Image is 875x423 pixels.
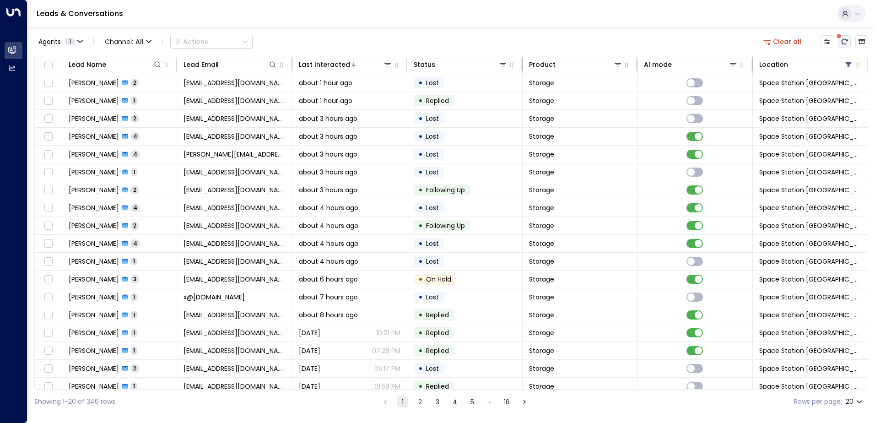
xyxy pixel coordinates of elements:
[426,78,439,87] span: Lost
[426,293,439,302] span: Lost
[299,382,320,391] span: Yesterday
[414,59,435,70] div: Status
[131,329,137,336] span: 1
[759,310,861,320] span: Space Station Doncaster
[397,396,408,407] button: page 1
[418,146,423,162] div: •
[418,289,423,305] div: •
[529,346,554,355] span: Storage
[644,59,672,70] div: AI mode
[43,327,54,339] span: Toggle select row
[529,168,554,177] span: Storage
[43,95,54,107] span: Toggle select row
[418,129,423,144] div: •
[418,164,423,180] div: •
[821,35,833,48] button: Customize
[184,275,285,284] span: wendychampo@icloud.com
[759,364,861,373] span: Space Station Doncaster
[374,364,400,373] p: 05:17 PM
[184,132,285,141] span: j.bagnall90@gmail.com
[299,78,352,87] span: about 1 hour ago
[467,396,478,407] button: Go to page 5
[101,35,155,48] span: Channel:
[299,310,358,320] span: about 8 hours ago
[131,382,137,390] span: 1
[418,75,423,91] div: •
[299,203,358,212] span: about 4 hours ago
[418,111,423,126] div: •
[759,150,861,159] span: Space Station Doncaster
[184,382,285,391] span: donnypq@hotmail.co.uk
[426,96,449,105] span: Replied
[760,35,805,48] button: Clear all
[69,59,106,70] div: Lead Name
[131,168,137,176] span: 1
[529,114,554,123] span: Storage
[184,257,285,266] span: peeter@blueboxes.co.uk
[426,239,439,248] span: Lost
[418,236,423,251] div: •
[418,361,423,376] div: •
[101,35,155,48] button: Channel:All
[131,347,137,354] span: 1
[170,35,253,49] div: Button group with a nested menu
[759,275,861,284] span: Space Station Doncaster
[69,59,162,70] div: Lead Name
[184,150,285,159] span: michael.s.bath@gmail.com
[529,203,554,212] span: Storage
[69,346,119,355] span: Daniel Reader
[644,59,737,70] div: AI mode
[529,78,554,87] span: Storage
[131,222,139,229] span: 2
[69,275,119,284] span: Wendy Champion
[69,239,119,248] span: Mandy Selwood
[34,35,86,48] button: Agents1
[426,132,439,141] span: Lost
[69,310,119,320] span: Jack Soden
[426,203,439,212] span: Lost
[69,293,119,302] span: Frank Sidebottom
[529,364,554,373] span: Storage
[418,325,423,341] div: •
[418,200,423,216] div: •
[379,396,530,407] nav: pagination navigation
[415,396,426,407] button: Go to page 2
[131,293,137,301] span: 1
[432,396,443,407] button: Go to page 3
[69,221,119,230] span: Graham Davis
[299,257,358,266] span: about 4 hours ago
[38,38,61,45] span: Agents
[184,96,285,105] span: bloggo907@gmail.com
[184,221,285,230] span: gra171156@gmail.com
[529,310,554,320] span: Storage
[418,271,423,287] div: •
[184,310,285,320] span: jacksoden@hotmail.com
[374,382,400,391] p: 01:58 PM
[426,346,449,355] span: Replied
[69,257,119,266] span: Peeter Sholes
[529,185,554,195] span: Storage
[299,275,358,284] span: about 6 hours ago
[414,59,507,70] div: Status
[69,203,119,212] span: Wayne Broadley
[299,132,357,141] span: about 3 hours ago
[794,397,842,407] label: Rows per page:
[174,38,208,46] div: Actions
[184,168,285,177] span: Nataliecritchley6@gmail.com
[372,346,400,355] p: 07:28 PM
[299,293,358,302] span: about 7 hours ago
[426,310,449,320] span: Replied
[299,59,392,70] div: Last Interacted
[759,346,861,355] span: Space Station Doncaster
[418,307,423,323] div: •
[43,220,54,232] span: Toggle select row
[131,132,140,140] span: 4
[131,114,139,122] span: 2
[43,149,54,160] span: Toggle select row
[43,274,54,285] span: Toggle select row
[426,114,439,123] span: Lost
[43,256,54,267] span: Toggle select row
[299,150,357,159] span: about 3 hours ago
[426,185,465,195] span: Following Up
[69,114,119,123] span: Sarah Mccall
